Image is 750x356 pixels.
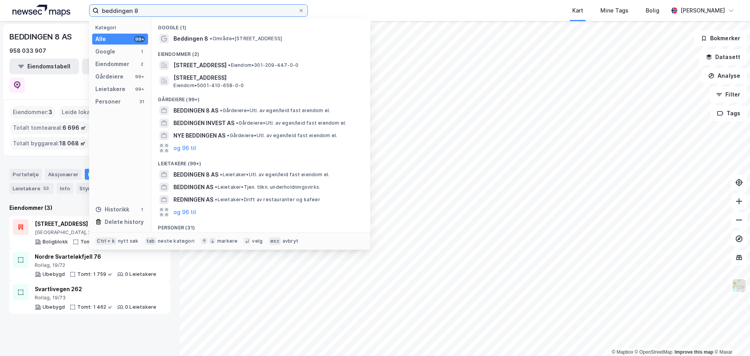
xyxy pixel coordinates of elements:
[173,82,244,89] span: Eiendom • 5001-410-658-0-0
[35,219,164,229] div: [STREET_ADDRESS]
[269,237,281,245] div: esc
[134,73,145,80] div: 99+
[227,132,337,139] span: Gårdeiere • Utl. av egen/leid fast eiendom el.
[173,143,196,153] button: og 96 til
[173,106,218,115] span: BEDDINGEN 8 AS
[95,237,116,245] div: Ctrl + k
[62,123,86,132] span: 6 696 ㎡
[95,84,125,94] div: Leietakere
[699,49,747,65] button: Datasett
[139,61,145,67] div: 2
[76,183,108,194] div: Styret
[99,5,298,16] input: Søk på adresse, matrikkel, gårdeiere, leietakere eller personer
[236,120,346,126] span: Gårdeiere • Utl. av egen/leid fast eiendom el.
[95,25,148,30] div: Kategori
[125,271,156,277] div: 0 Leietakere
[105,217,144,227] div: Delete history
[210,36,282,42] span: Område • [STREET_ADDRESS]
[215,184,320,190] span: Leietaker • Tjen. tilkn. underholdningsvirks.
[173,73,361,82] span: [STREET_ADDRESS]
[95,59,129,69] div: Eiendommer
[43,239,68,245] div: Boligblokk
[220,172,222,177] span: •
[572,6,583,15] div: Kart
[95,47,115,56] div: Google
[215,184,217,190] span: •
[173,34,208,43] span: Beddingen 8
[600,6,629,15] div: Mine Tags
[95,205,129,214] div: Historikk
[45,169,82,180] div: Aksjonærer
[95,72,123,81] div: Gårdeiere
[236,120,238,126] span: •
[210,36,212,41] span: •
[134,86,145,92] div: 99+
[59,139,86,148] span: 18 068 ㎡
[118,238,139,244] div: nytt søk
[173,182,213,192] span: BEDDINGEN AS
[220,107,330,114] span: Gårdeiere • Utl. av egen/leid fast eiendom el.
[732,278,746,293] img: Z
[152,90,370,104] div: Gårdeiere (99+)
[95,97,121,106] div: Personer
[711,106,747,121] button: Tags
[9,203,170,213] div: Eiendommer (3)
[139,98,145,105] div: 31
[215,197,217,202] span: •
[35,284,156,294] div: Svartlivegen 262
[82,59,152,74] button: Leietakertabell
[675,349,713,355] a: Improve this map
[215,197,320,203] span: Leietaker • Drift av restauranter og kafeer
[152,18,370,32] div: Google (1)
[227,132,229,138] span: •
[9,30,73,43] div: BEDDINGEN 8 AS
[57,183,73,194] div: Info
[77,304,112,310] div: Tomt: 1 462 ㎡
[220,172,329,178] span: Leietaker • Utl. av egen/leid fast eiendom el.
[35,252,156,261] div: Nordre Svarteløkfjell 76
[77,271,112,277] div: Tomt: 1 759 ㎡
[125,304,156,310] div: 0 Leietakere
[152,154,370,168] div: Leietakere (99+)
[35,262,156,268] div: Rollag, 19/72
[12,5,70,16] img: logo.a4113a55bc3d86da70a041830d287a7e.svg
[173,131,225,140] span: NYE BEDDINGEN AS
[694,30,747,46] button: Bokmerker
[646,6,659,15] div: Bolig
[10,122,89,134] div: Totalt tomteareal :
[95,34,106,44] div: Alle
[145,237,157,245] div: tab
[635,349,673,355] a: OpenStreetMap
[134,36,145,42] div: 99+
[85,169,133,180] div: Eiendommer
[9,183,54,194] div: Leietakere
[612,349,633,355] a: Mapbox
[711,318,750,356] iframe: Chat Widget
[9,169,42,180] div: Portefølje
[152,45,370,59] div: Eiendommer (2)
[282,238,298,244] div: avbryt
[10,137,89,150] div: Totalt byggareal :
[48,107,52,117] span: 3
[220,107,222,113] span: •
[217,238,237,244] div: markere
[711,318,750,356] div: Kontrollprogram for chat
[709,87,747,102] button: Filter
[173,118,234,128] span: BEDDINGEN INVEST AS
[43,271,65,277] div: Ubebygd
[702,68,747,84] button: Analyse
[173,208,196,217] button: og 96 til
[228,62,298,68] span: Eiendom • 301-209-447-0-0
[139,48,145,55] div: 1
[139,206,145,213] div: 1
[158,238,195,244] div: neste kategori
[228,62,230,68] span: •
[173,61,227,70] span: [STREET_ADDRESS]
[42,184,50,192] div: 53
[10,106,55,118] div: Eiendommer :
[59,106,114,118] div: Leide lokasjoner :
[173,170,218,179] span: BEDDINGEN 8 AS
[680,6,725,15] div: [PERSON_NAME]
[9,59,79,74] button: Eiendomstabell
[43,304,65,310] div: Ubebygd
